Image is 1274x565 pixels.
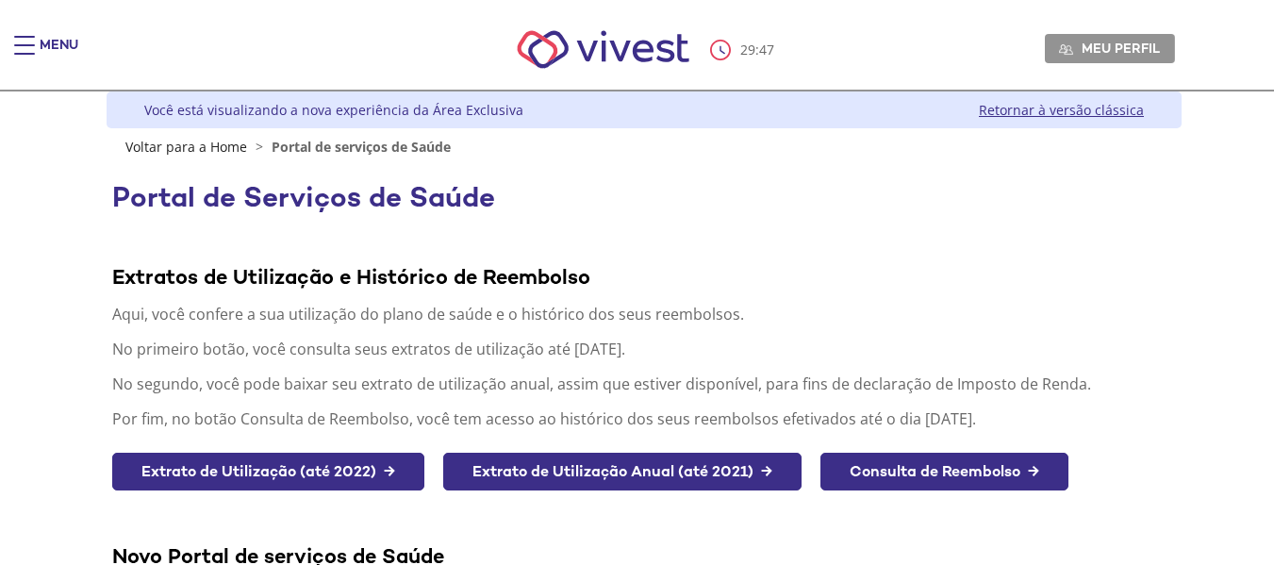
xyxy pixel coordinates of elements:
span: Portal de serviços de Saúde [272,138,451,156]
span: 29 [740,41,755,58]
a: Extrato de Utilização (até 2022) → [112,453,424,491]
h1: Portal de Serviços de Saúde [112,182,1176,213]
div: : [710,40,778,60]
a: Voltar para a Home [125,138,247,156]
a: Retornar à versão clássica [979,101,1144,119]
span: > [251,138,268,156]
span: Meu perfil [1082,40,1160,57]
div: Extratos de Utilização e Histórico de Reembolso [112,263,1176,290]
a: Extrato de Utilização Anual (até 2021) → [443,453,802,491]
span: 47 [759,41,774,58]
img: Vivest [496,9,710,90]
div: Você está visualizando a nova experiência da Área Exclusiva [144,101,523,119]
p: No primeiro botão, você consulta seus extratos de utilização até [DATE]. [112,339,1176,359]
a: Consulta de Reembolso → [820,453,1068,491]
p: Por fim, no botão Consulta de Reembolso, você tem acesso ao histórico dos seus reembolsos efetiva... [112,408,1176,429]
p: No segundo, você pode baixar seu extrato de utilização anual, assim que estiver disponível, para ... [112,374,1176,394]
a: Meu perfil [1045,34,1175,62]
div: Menu [40,36,78,74]
p: Aqui, você confere a sua utilização do plano de saúde e o histórico dos seus reembolsos. [112,304,1176,324]
img: Meu perfil [1059,42,1073,57]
